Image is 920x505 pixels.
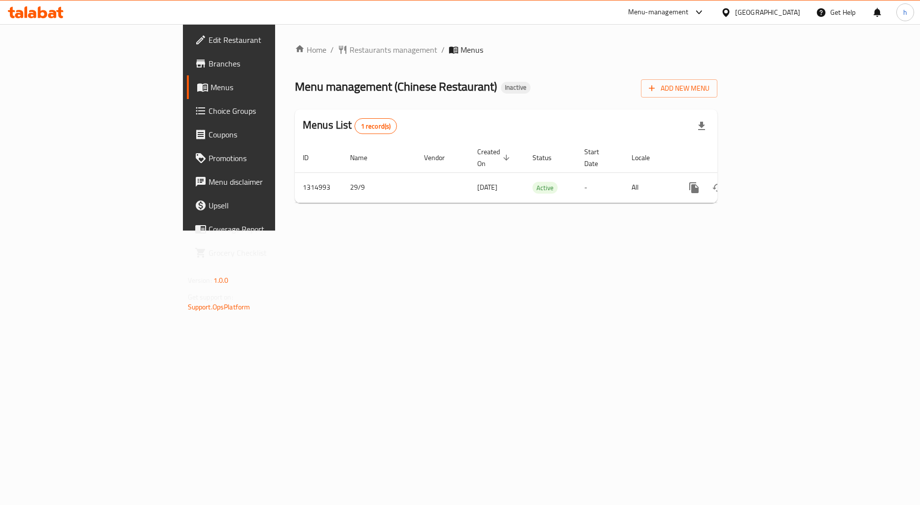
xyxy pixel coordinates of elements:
span: ID [303,152,321,164]
span: Name [350,152,380,164]
span: Created On [477,146,513,169]
a: Coverage Report [187,217,337,241]
span: h [903,7,907,18]
a: Grocery Checklist [187,241,337,265]
button: more [682,176,706,200]
a: Menu disclaimer [187,170,337,194]
span: Upsell [209,200,329,211]
span: Branches [209,58,329,69]
span: [DATE] [477,181,497,194]
h2: Menus List [303,118,397,134]
span: 1.0.0 [213,274,229,287]
td: 29/9 [342,172,416,202]
span: Status [532,152,565,164]
td: All [624,172,674,202]
li: / [441,44,445,56]
a: Upsell [187,194,337,217]
table: enhanced table [295,143,785,203]
span: Coverage Report [209,223,329,235]
a: Menus [187,75,337,99]
span: Menu management ( Chinese Restaurant ) [295,75,497,98]
span: Locale [632,152,663,164]
th: Actions [674,143,785,173]
a: Promotions [187,146,337,170]
span: Active [532,182,558,194]
div: Menu-management [628,6,689,18]
span: Get support on: [188,291,233,303]
td: - [576,172,624,202]
span: Grocery Checklist [209,247,329,259]
a: Choice Groups [187,99,337,123]
span: Add New Menu [649,82,709,95]
nav: breadcrumb [295,44,717,56]
span: Coupons [209,129,329,140]
div: [GEOGRAPHIC_DATA] [735,7,800,18]
a: Restaurants management [338,44,437,56]
span: Choice Groups [209,105,329,117]
span: Menus [460,44,483,56]
a: Branches [187,52,337,75]
span: Restaurants management [350,44,437,56]
span: Menu disclaimer [209,176,329,188]
a: Support.OpsPlatform [188,301,250,313]
span: Menus [211,81,329,93]
span: Inactive [501,83,531,92]
a: Edit Restaurant [187,28,337,52]
span: Start Date [584,146,612,169]
a: Coupons [187,123,337,146]
span: Promotions [209,152,329,164]
span: 1 record(s) [355,122,397,131]
span: Version: [188,274,212,287]
span: Vendor [424,152,458,164]
button: Add New Menu [641,79,717,98]
span: Edit Restaurant [209,34,329,46]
